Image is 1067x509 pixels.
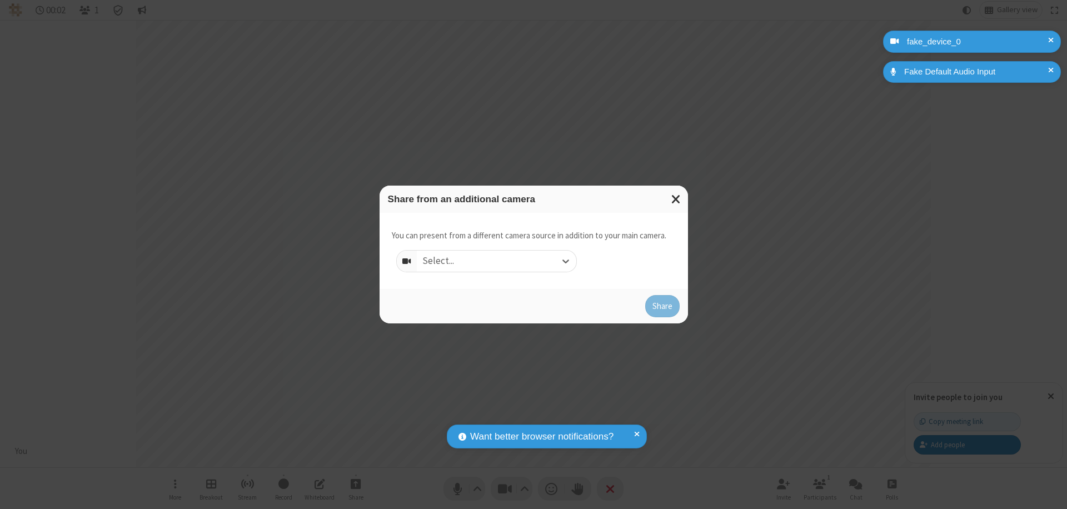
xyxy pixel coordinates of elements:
[392,229,666,242] p: You can present from a different camera source in addition to your main camera.
[645,295,680,317] button: Share
[900,66,1053,78] div: Fake Default Audio Input
[388,194,680,204] h3: Share from an additional camera
[903,36,1053,48] div: fake_device_0
[665,186,688,213] button: Close modal
[470,430,614,444] span: Want better browser notifications?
